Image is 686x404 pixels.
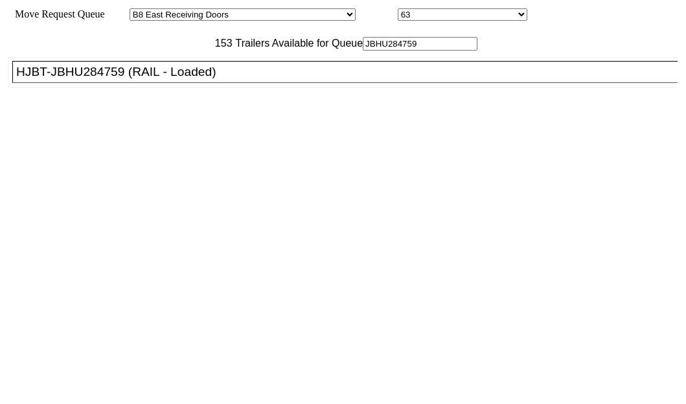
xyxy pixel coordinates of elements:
span: Trailers Available for Queue [233,38,363,49]
div: HJBT-JBHU284759 (RAIL - Loaded) [16,65,685,79]
span: Location [358,8,395,19]
span: 153 [209,38,233,49]
span: Area [107,8,127,19]
input: Filter Available Trailers [363,37,477,51]
span: Move Request Queue [8,8,105,19]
